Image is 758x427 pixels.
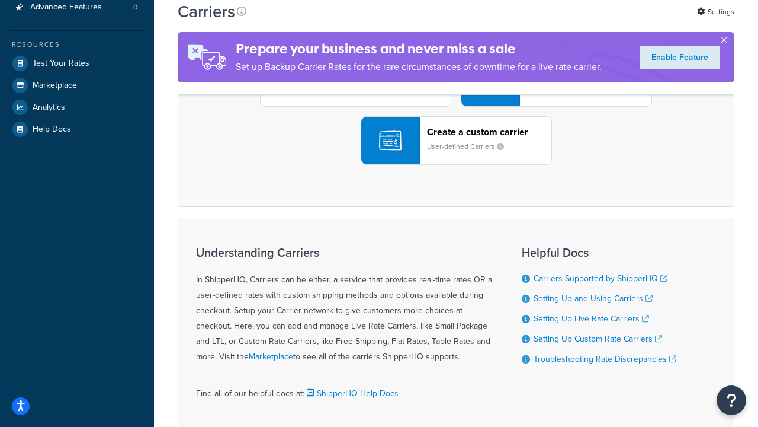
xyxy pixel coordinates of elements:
div: Resources [9,40,145,50]
div: In ShipperHQ, Carriers can be either, a service that provides real-time rates OR a user-defined r... [196,246,492,365]
a: Setting Up and Using Carriers [534,292,653,305]
small: User-defined Carriers [427,141,513,152]
button: Create a custom carrierUser-defined Carriers [361,116,552,165]
span: Marketplace [33,81,77,91]
a: Carriers Supported by ShipperHQ [534,272,667,285]
a: Marketplace [249,350,293,363]
a: Setting Up Live Rate Carriers [534,313,649,325]
span: Analytics [33,103,65,113]
a: Setting Up Custom Rate Carriers [534,333,662,345]
span: 0 [133,2,137,12]
button: Open Resource Center [717,385,746,415]
header: Create a custom carrier [427,126,551,138]
img: ad-rules-rateshop-fe6ec290ccb7230408bd80ed9643f0289d75e0ffd9eb532fc0e269fcd187b520.png [178,32,236,82]
a: Analytics [9,97,145,118]
a: Marketplace [9,75,145,96]
a: Test Your Rates [9,53,145,74]
h3: Helpful Docs [522,246,676,259]
a: Help Docs [9,119,145,140]
a: ShipperHQ Help Docs [304,387,399,400]
a: Enable Feature [640,46,720,69]
span: Help Docs [33,125,71,135]
a: Settings [697,4,734,20]
span: Advanced Features [30,2,102,12]
a: Troubleshooting Rate Discrepancies [534,353,676,365]
div: Find all of our helpful docs at: [196,377,492,401]
img: icon-carrier-custom-c93b8a24.svg [379,129,402,152]
p: Set up Backup Carrier Rates for the rare circumstances of downtime for a live rate carrier. [236,59,602,75]
span: Test Your Rates [33,59,89,69]
h3: Understanding Carriers [196,246,492,259]
h4: Prepare your business and never miss a sale [236,39,602,59]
